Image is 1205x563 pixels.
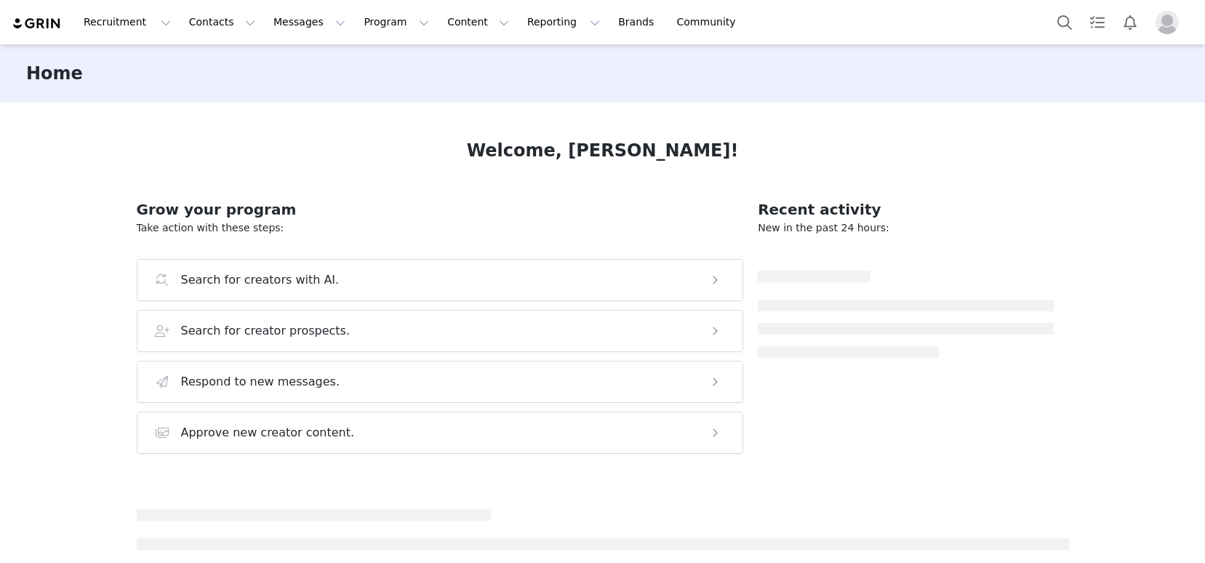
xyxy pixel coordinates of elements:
[75,6,180,39] button: Recruitment
[519,6,609,39] button: Reporting
[758,220,1054,236] p: New in the past 24 hours:
[137,199,744,220] h2: Grow your program
[137,412,744,454] button: Approve new creator content.
[26,60,83,87] h3: Home
[609,6,667,39] a: Brands
[1049,6,1081,39] button: Search
[181,373,340,391] h3: Respond to new messages.
[1114,6,1146,39] button: Notifications
[758,199,1054,220] h2: Recent activity
[1081,6,1113,39] a: Tasks
[181,424,355,442] h3: Approve new creator content.
[180,6,264,39] button: Contacts
[439,6,518,39] button: Content
[12,17,63,31] img: grin logo
[181,322,351,340] h3: Search for creator prospects.
[1147,11,1193,34] button: Profile
[137,310,744,352] button: Search for creator prospects.
[137,220,744,236] p: Take action with these steps:
[265,6,354,39] button: Messages
[467,137,739,164] h1: Welcome, [PERSON_NAME]!
[137,361,744,403] button: Respond to new messages.
[181,271,340,289] h3: Search for creators with AI.
[668,6,751,39] a: Community
[355,6,438,39] button: Program
[1156,11,1179,34] img: placeholder-profile.jpg
[137,259,744,301] button: Search for creators with AI.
